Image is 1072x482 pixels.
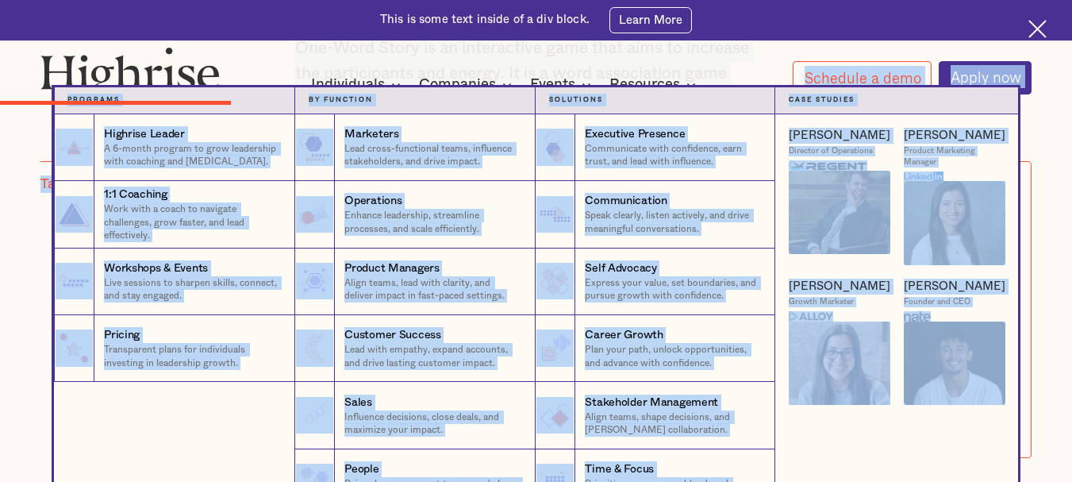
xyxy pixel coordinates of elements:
p: A 6-month program to grow leadership with coaching and [MEDICAL_DATA]. [104,142,281,168]
div: Customer Success [344,327,440,343]
a: Highrise LeaderA 6-month program to grow leadership with coaching and [MEDICAL_DATA]. [54,114,294,181]
p: Live sessions to sharpen skills, connect, and stay engaged. [104,276,281,303]
div: Sales [344,395,372,411]
div: This is some text inside of a div block. [380,12,590,28]
p: Align teams, lead with clarity, and deliver impact in fast-paced settings. [344,276,521,303]
div: Individuals [311,75,385,94]
div: People [344,461,378,477]
div: Director of Operations [789,146,873,156]
div: Founder and CEO [904,297,970,307]
p: Communicate with confidence, earn trust, and lead with influence. [585,142,761,168]
a: OperationsEnhance leadership, streamline processes, and scale efficiently. [294,181,535,248]
div: Resources [609,75,701,94]
div: Self Advocacy [585,260,656,276]
p: Express your value, set boundaries, and pursue growth with confidence. [585,276,761,303]
strong: Case Studies [789,96,855,103]
strong: Programs [67,96,120,103]
div: 1:1 Coaching [104,187,167,202]
div: Highrise Leader [104,126,185,142]
div: Executive Presence [585,126,685,142]
div: Career Growth [585,327,663,343]
div: Companies [419,75,496,94]
a: Self AdvocacyExpress your value, set boundaries, and pursue growth with confidence. [535,249,775,315]
a: Product ManagersAlign teams, lead with clarity, and deliver impact in fast-paced settings. [294,249,535,315]
a: Workshops & EventsLive sessions to sharpen skills, connect, and stay engaged. [54,249,294,315]
p: Speak clearly, listen actively, and drive meaningful conversations. [585,209,761,235]
div: Events [530,75,596,94]
a: [PERSON_NAME] [789,128,890,144]
div: Product Marketing Manager [904,146,1005,168]
img: Cross icon [1028,20,1047,38]
div: Time & Focus [585,461,654,477]
div: Companies [419,75,517,94]
div: Pricing [104,327,140,343]
a: Schedule a demo [793,61,932,94]
div: Marketers [344,126,398,142]
a: 1:1 CoachingWork with a coach to navigate challenges, grow faster, and lead effectively. [54,181,294,248]
a: Stakeholder ManagementAlign teams, shape decisions, and [PERSON_NAME] collaboration. [535,382,775,449]
a: Customer SuccessLead with empathy, expand accounts, and drive lasting customer impact. [294,315,535,382]
div: Individuals [311,75,405,94]
a: Executive PresenceCommunicate with confidence, earn trust, and lead with influence. [535,114,775,181]
div: Events [530,75,575,94]
strong: Solutions [549,96,603,103]
p: Work with a coach to navigate challenges, grow faster, and lead effectively. [104,202,281,242]
div: Resources [609,75,680,94]
p: Plan your path, unlock opportunities, and advance with confidence. [585,343,761,369]
a: Apply now [939,61,1032,94]
p: Align teams, shape decisions, and [PERSON_NAME] collaboration. [585,411,761,437]
a: [PERSON_NAME] [789,279,890,295]
strong: by function [309,96,373,103]
img: Highrise logo [40,47,220,101]
a: PricingTransparent plans for individuals investing in leadership growth. [54,315,294,382]
div: Communication [585,193,667,209]
a: [PERSON_NAME] [904,128,1005,144]
div: Product Managers [344,260,439,276]
a: Learn More [609,7,692,33]
p: Transparent plans for individuals investing in leadership growth. [104,343,281,369]
p: Lead with empathy, expand accounts, and drive lasting customer impact. [344,343,521,369]
a: Career GrowthPlan your path, unlock opportunities, and advance with confidence. [535,315,775,382]
div: Growth Marketer [789,297,854,307]
p: Lead cross-functional teams, influence stakeholders, and drive impact. [344,142,521,168]
div: Workshops & Events [104,260,208,276]
a: MarketersLead cross-functional teams, influence stakeholders, and drive impact. [294,114,535,181]
div: Stakeholder Management [585,395,718,411]
a: CommunicationSpeak clearly, listen actively, and drive meaningful conversations. [535,181,775,248]
a: SalesInfluence decisions, close deals, and maximize your impact. [294,382,535,449]
div: Operations [344,193,402,209]
p: Influence decisions, close deals, and maximize your impact. [344,411,521,437]
p: Enhance leadership, streamline processes, and scale efficiently. [344,209,521,235]
a: [PERSON_NAME] [904,279,1005,295]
